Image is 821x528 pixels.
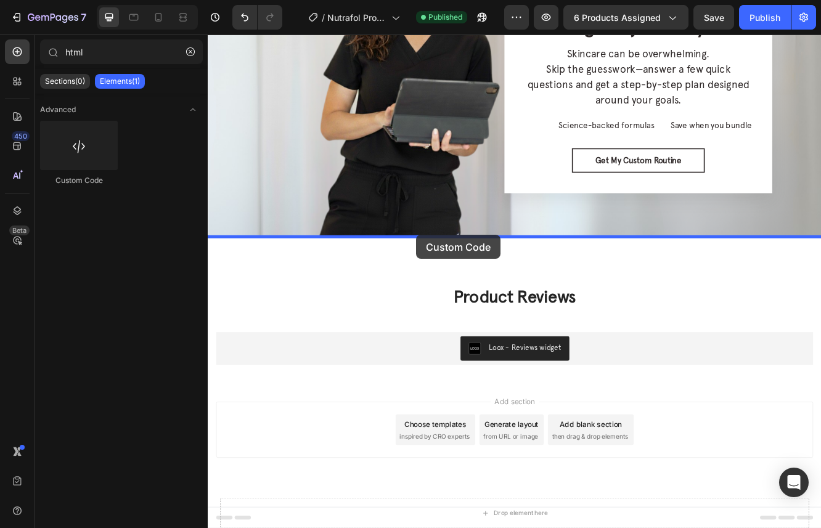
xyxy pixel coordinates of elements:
input: Search Sections & Elements [40,39,203,64]
div: Publish [750,11,780,24]
div: Custom Code [40,175,118,186]
span: 6 products assigned [574,11,661,24]
div: Open Intercom Messenger [779,468,809,497]
button: 6 products assigned [563,5,688,30]
button: 7 [5,5,92,30]
span: Save [704,12,724,23]
p: 7 [81,10,86,25]
iframe: Design area [208,35,821,528]
div: Beta [9,225,30,235]
span: Nutrafol Product Pages [327,11,386,24]
div: 450 [12,131,30,141]
button: Publish [739,5,791,30]
span: Advanced [40,104,76,115]
span: Toggle open [183,100,203,120]
span: / [322,11,325,24]
p: Sections(0) [45,76,85,86]
p: Elements(1) [100,76,140,86]
span: Published [428,12,462,23]
div: Undo/Redo [232,5,282,30]
button: Save [693,5,734,30]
